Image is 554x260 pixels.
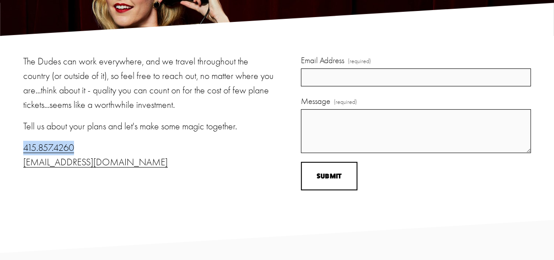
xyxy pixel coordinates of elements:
[348,57,371,66] span: (required)
[23,54,275,112] p: The Dudes can work everywhere, and we travel throughout the country (or outside of it), so feel f...
[334,97,357,107] span: (required)
[23,142,74,153] a: 415.857.4260
[23,119,275,134] p: Tell us about your plans and let's make some magic together.
[301,95,330,108] span: Message
[23,157,168,168] a: [EMAIL_ADDRESS][DOMAIN_NAME]
[316,172,342,180] span: Submit
[301,54,344,67] span: Email Address
[301,162,357,190] button: SubmitSubmit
